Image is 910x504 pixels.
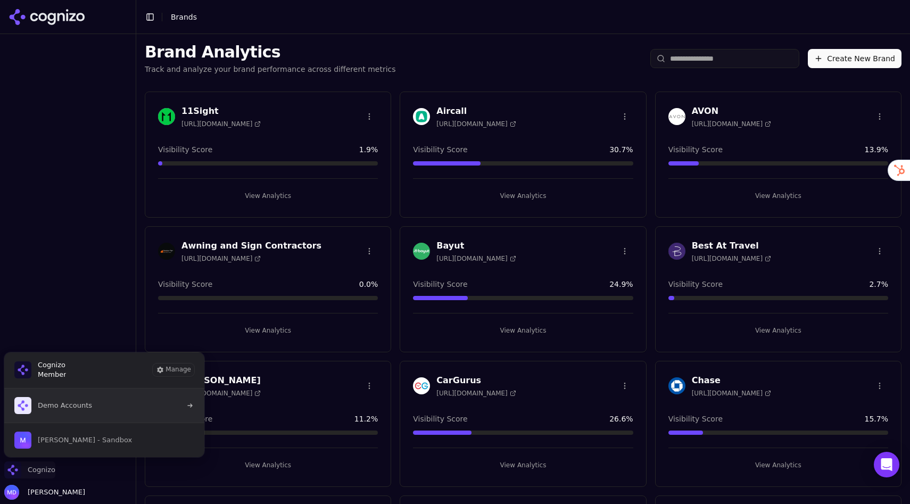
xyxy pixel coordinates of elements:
span: Visibility Score [158,144,212,155]
span: [URL][DOMAIN_NAME] [692,389,771,398]
h3: Aircall [436,105,516,118]
span: 0.0 % [359,279,378,290]
nav: breadcrumb [171,12,197,22]
span: 15.7 % [865,414,888,424]
img: Chase [668,377,685,394]
button: View Analytics [413,322,633,339]
span: Cognizo [28,465,55,475]
span: Cognizo [38,360,66,370]
span: 2.7 % [869,279,888,290]
span: Demo Accounts [38,401,92,410]
span: Visibility Score [158,279,212,290]
img: Awning and Sign Contractors [158,243,175,260]
span: Visibility Score [413,414,467,424]
button: Close organization switcher [4,461,55,478]
span: [PERSON_NAME] [23,488,85,497]
button: View Analytics [413,187,633,204]
span: 11.2 % [354,414,378,424]
span: 13.9 % [865,144,888,155]
img: Melissa Dowd - Sandbox [14,432,31,449]
h3: [PERSON_NAME] [181,374,261,387]
span: [URL][DOMAIN_NAME] [181,120,261,128]
span: 30.7 % [609,144,633,155]
img: 11Sight [158,108,175,125]
h3: 11Sight [181,105,261,118]
img: Cognizo [14,361,31,378]
h3: Best At Travel [692,239,771,252]
span: 24.9 % [609,279,633,290]
button: View Analytics [158,457,378,474]
span: Visibility Score [413,279,467,290]
span: Visibility Score [668,414,723,424]
span: Brands [171,13,197,21]
img: CarGurus [413,377,430,394]
span: [URL][DOMAIN_NAME] [436,120,516,128]
img: Bayut [413,243,430,260]
span: 26.6 % [609,414,633,424]
button: Create New Brand [808,49,901,68]
button: View Analytics [668,187,888,204]
h1: Brand Analytics [145,43,396,62]
p: Track and analyze your brand performance across different metrics [145,64,396,75]
img: Best At Travel [668,243,685,260]
span: [URL][DOMAIN_NAME] [692,120,771,128]
div: Cognizo is active [4,352,204,457]
h3: AVON [692,105,771,118]
span: [URL][DOMAIN_NAME] [181,389,261,398]
span: Visibility Score [668,279,723,290]
div: List of all organization memberships [4,388,205,457]
button: View Analytics [413,457,633,474]
button: Open user button [4,485,85,500]
img: Cognizo [4,461,21,478]
button: View Analytics [668,322,888,339]
button: View Analytics [158,187,378,204]
h3: Chase [692,374,771,387]
div: Open Intercom Messenger [874,452,899,477]
span: Visibility Score [668,144,723,155]
img: AVON [668,108,685,125]
h3: Bayut [436,239,516,252]
span: [URL][DOMAIN_NAME] [436,389,516,398]
span: Member [38,370,66,379]
img: Melissa Dowd [4,485,19,500]
span: Melissa Dowd - Sandbox [38,435,132,445]
h3: CarGurus [436,374,516,387]
span: [URL][DOMAIN_NAME] [181,254,261,263]
span: [URL][DOMAIN_NAME] [692,254,771,263]
img: Aircall [413,108,430,125]
img: Demo Accounts [14,397,31,414]
span: 1.9 % [359,144,378,155]
span: [URL][DOMAIN_NAME] [436,254,516,263]
span: Visibility Score [413,144,467,155]
button: View Analytics [158,322,378,339]
h3: Awning and Sign Contractors [181,239,321,252]
button: View Analytics [668,457,888,474]
button: Manage [153,363,194,376]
